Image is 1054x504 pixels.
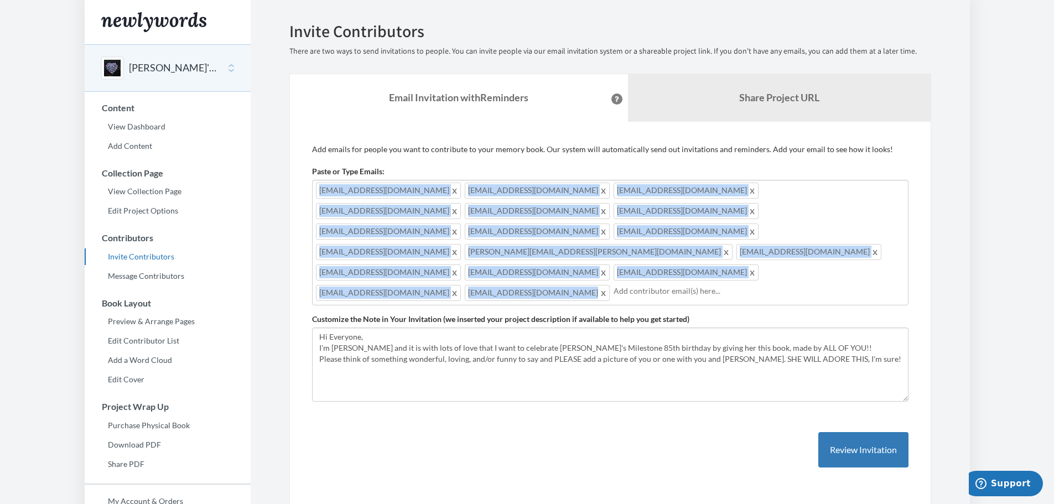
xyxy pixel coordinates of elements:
[312,328,908,402] textarea: Hi Everyone, I'm [PERSON_NAME] and it is with lots of love that I want to celebrate [PERSON_NAME]...
[465,203,610,219] span: [EMAIL_ADDRESS][DOMAIN_NAME]
[465,244,733,260] span: [PERSON_NAME][EMAIL_ADDRESS][PERSON_NAME][DOMAIN_NAME]
[85,138,251,154] a: Add Content
[316,285,461,301] span: [EMAIL_ADDRESS][DOMAIN_NAME]
[465,224,610,240] span: [EMAIL_ADDRESS][DOMAIN_NAME]
[85,168,251,178] h3: Collection Page
[289,22,931,40] h2: Invite Contributors
[614,285,902,297] input: Add contributor email(s) here...
[316,244,461,260] span: [EMAIL_ADDRESS][DOMAIN_NAME]
[389,91,528,103] strong: Email Invitation with Reminders
[85,417,251,434] a: Purchase Physical Book
[316,264,461,280] span: [EMAIL_ADDRESS][DOMAIN_NAME]
[969,471,1043,498] iframe: Opens a widget where you can chat to one of our agents
[129,61,219,75] button: [PERSON_NAME]'S 85th BIRTHDAY
[312,144,908,155] p: Add emails for people you want to contribute to your memory book. Our system will automatically s...
[465,183,610,199] span: [EMAIL_ADDRESS][DOMAIN_NAME]
[85,183,251,200] a: View Collection Page
[316,183,461,199] span: [EMAIL_ADDRESS][DOMAIN_NAME]
[85,268,251,284] a: Message Contributors
[316,224,461,240] span: [EMAIL_ADDRESS][DOMAIN_NAME]
[101,12,206,32] img: Newlywords logo
[85,118,251,135] a: View Dashboard
[85,371,251,388] a: Edit Cover
[614,264,759,280] span: [EMAIL_ADDRESS][DOMAIN_NAME]
[85,103,251,113] h3: Content
[85,402,251,412] h3: Project Wrap Up
[316,203,461,219] span: [EMAIL_ADDRESS][DOMAIN_NAME]
[289,46,931,57] p: There are two ways to send invitations to people. You can invite people via our email invitation ...
[85,202,251,219] a: Edit Project Options
[85,313,251,330] a: Preview & Arrange Pages
[85,233,251,243] h3: Contributors
[312,166,385,177] label: Paste or Type Emails:
[85,298,251,308] h3: Book Layout
[465,285,610,301] span: [EMAIL_ADDRESS][DOMAIN_NAME]
[614,203,759,219] span: [EMAIL_ADDRESS][DOMAIN_NAME]
[85,248,251,265] a: Invite Contributors
[85,437,251,453] a: Download PDF
[614,183,759,199] span: [EMAIL_ADDRESS][DOMAIN_NAME]
[85,456,251,472] a: Share PDF
[85,332,251,349] a: Edit Contributor List
[465,264,610,280] span: [EMAIL_ADDRESS][DOMAIN_NAME]
[739,91,819,103] b: Share Project URL
[736,244,881,260] span: [EMAIL_ADDRESS][DOMAIN_NAME]
[614,224,759,240] span: [EMAIL_ADDRESS][DOMAIN_NAME]
[312,314,689,325] label: Customize the Note in Your Invitation (we inserted your project description if available to help ...
[818,432,908,468] button: Review Invitation
[85,352,251,368] a: Add a Word Cloud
